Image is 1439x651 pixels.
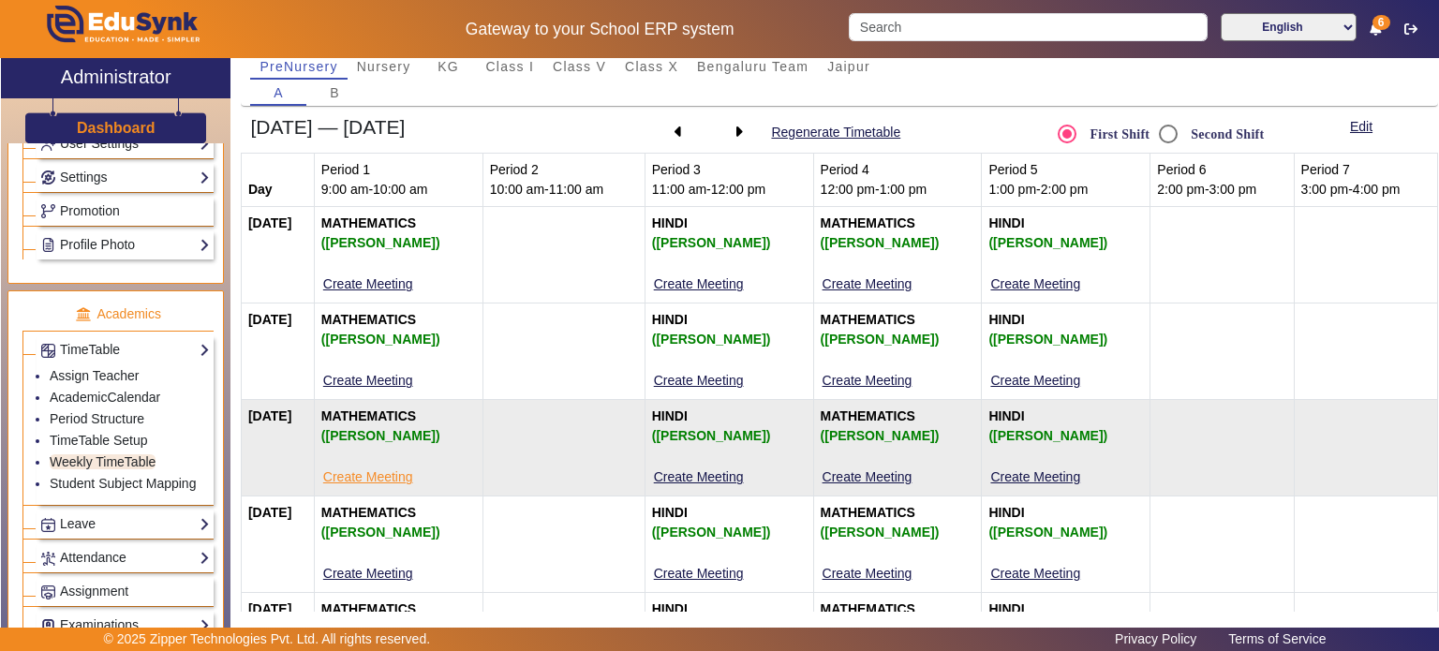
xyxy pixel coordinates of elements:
b: HINDI [988,215,1143,253]
strong: [DATE] [248,505,291,520]
img: academic.png [75,306,92,323]
span: KG [438,60,459,73]
button: Create Meeting [652,273,746,296]
span: Bengaluru Team [697,60,809,73]
button: Regenerate Timetable [769,121,902,144]
a: Terms of Service [1219,627,1335,651]
b: HINDI [988,601,1143,639]
div: ([PERSON_NAME]) [988,233,1143,253]
div: ([PERSON_NAME]) [821,426,975,446]
button: Create Meeting [821,466,914,489]
a: Weekly TimeTable [50,454,156,469]
b: MATHEMATICS [821,408,975,446]
button: Create Meeting [652,369,746,392]
b: MATHEMATICS [321,505,476,542]
b: HINDI [652,601,807,639]
b: MATHEMATICS [821,215,975,253]
p: Academics [22,304,214,324]
td: Period 2 10:00 am-11:00 am [482,154,645,207]
button: Create Meeting [321,273,415,296]
td: Period 6 2:00 pm-3:00 pm [1150,154,1294,207]
strong: [DATE] [248,312,291,327]
button: Create Meeting [321,562,415,585]
b: MATHEMATICS [321,312,476,349]
p: © 2025 Zipper Technologies Pvt. Ltd. All rights reserved. [104,629,431,649]
b: MATHEMATICS [821,312,975,349]
a: Assignment [40,581,210,602]
b: HINDI [652,408,807,446]
div: ([PERSON_NAME]) [821,233,975,253]
h2: Administrator [61,66,171,88]
td: Period 5 1:00 pm-2:00 pm [982,154,1150,207]
img: Assignments.png [41,585,55,599]
a: Period Structure [50,411,144,426]
button: Create Meeting [988,273,1082,296]
span: Promotion [60,203,120,218]
label: Second Shift [1187,126,1264,142]
button: Create Meeting [988,369,1082,392]
button: Create Meeting [652,562,746,585]
a: TimeTable Setup [50,433,148,448]
a: Dashboard [76,118,156,138]
a: Administrator [1,58,230,98]
span: A [274,86,284,99]
span: Nursery [357,60,411,73]
b: HINDI [652,312,807,349]
span: PreNursery [260,60,337,73]
button: Create Meeting [321,369,415,392]
div: ([PERSON_NAME]) [652,523,807,542]
span: Class V [553,60,606,73]
b: HINDI [988,408,1143,446]
div: ([PERSON_NAME]) [821,523,975,542]
b: MATHEMATICS [821,505,975,542]
strong: [DATE] [248,215,291,230]
button: Create Meeting [652,466,746,489]
a: Promotion [40,200,210,222]
td: Period 4 12:00 pm-1:00 pm [813,154,982,207]
td: Period 3 11:00 am-12:00 pm [645,154,813,207]
b: MATHEMATICS [321,215,476,253]
span: 6 [1372,15,1390,30]
button: Create Meeting [988,466,1082,489]
h4: [DATE] — [DATE] [250,115,630,139]
label: First Shift [1086,126,1150,142]
div: ([PERSON_NAME]) [321,523,476,542]
span: Jaipur [827,60,870,73]
div: ([PERSON_NAME]) [321,233,476,253]
button: Create Meeting [821,369,914,392]
td: Period 7 3:00 pm-4:00 pm [1294,154,1437,207]
td: Period 1 9:00 am-10:00 am [314,154,482,207]
div: ([PERSON_NAME]) [321,330,476,349]
b: HINDI [988,505,1143,542]
span: Assignment [60,584,128,599]
strong: [DATE] [248,601,291,616]
span: Class I [486,60,535,73]
span: B [330,86,340,99]
div: ([PERSON_NAME]) [652,330,807,349]
button: Create Meeting [321,466,415,489]
b: MATHEMATICS [321,408,476,446]
div: ([PERSON_NAME]) [321,426,476,446]
b: HINDI [988,312,1143,349]
b: MATHEMATICS [321,601,476,639]
strong: [DATE] [248,408,291,423]
button: Edit [1348,115,1374,139]
div: ([PERSON_NAME]) [988,330,1143,349]
a: Assign Teacher [50,368,139,383]
a: AcademicCalendar [50,390,160,405]
div: ([PERSON_NAME]) [988,426,1143,446]
span: Class X [625,60,678,73]
input: Search [849,13,1207,41]
button: Create Meeting [821,562,914,585]
b: HINDI [652,505,807,542]
button: Create Meeting [988,562,1082,585]
th: Day [241,154,314,207]
button: Create Meeting [821,273,914,296]
div: ([PERSON_NAME]) [652,233,807,253]
div: ([PERSON_NAME]) [821,330,975,349]
b: HINDI [652,215,807,253]
img: Branchoperations.png [41,204,55,218]
b: MATHEMATICS [821,601,975,639]
a: Privacy Policy [1105,627,1206,651]
div: ([PERSON_NAME]) [988,523,1143,542]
